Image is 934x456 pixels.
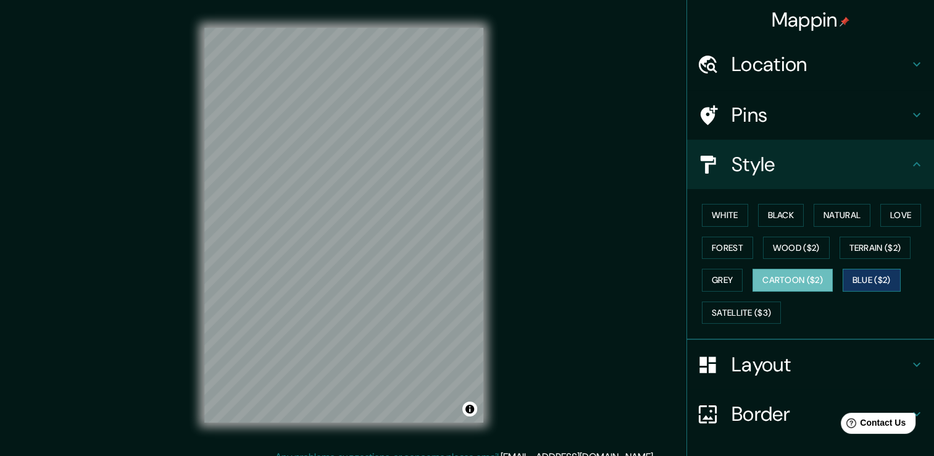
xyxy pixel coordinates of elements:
button: Toggle attribution [462,402,477,416]
button: Forest [702,237,753,260]
button: Black [758,204,804,227]
div: Border [687,389,934,439]
div: Location [687,40,934,89]
h4: Style [732,152,909,177]
button: Terrain ($2) [840,237,911,260]
button: Natural [814,204,870,227]
h4: Location [732,52,909,77]
button: Wood ($2) [763,237,830,260]
button: Grey [702,269,743,292]
div: Style [687,140,934,189]
div: Pins [687,90,934,140]
button: Satellite ($3) [702,302,781,324]
div: Layout [687,340,934,389]
button: Love [880,204,921,227]
button: Cartoon ($2) [753,269,833,292]
canvas: Map [204,28,483,423]
h4: Mappin [772,7,850,32]
img: pin-icon.png [840,17,849,27]
button: Blue ($2) [843,269,901,292]
h4: Pins [732,103,909,127]
h4: Layout [732,352,909,377]
button: White [702,204,748,227]
h4: Border [732,402,909,426]
iframe: Help widget launcher [824,408,920,442]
